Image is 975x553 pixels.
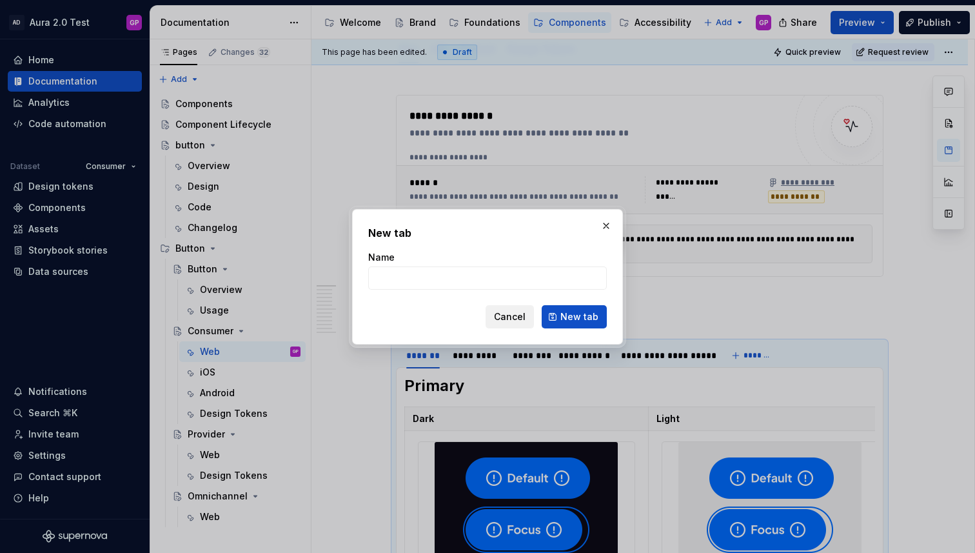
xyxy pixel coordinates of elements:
[368,251,395,264] label: Name
[560,310,598,323] span: New tab
[486,305,534,328] button: Cancel
[368,225,607,241] h2: New tab
[542,305,607,328] button: New tab
[494,310,526,323] span: Cancel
